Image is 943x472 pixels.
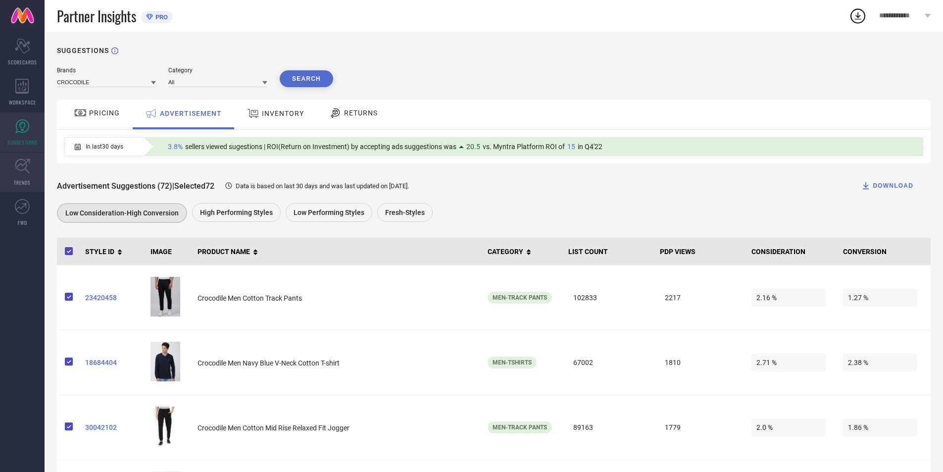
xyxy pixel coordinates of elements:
[344,109,378,117] span: RETURNS
[567,143,575,151] span: 15
[57,47,109,54] h1: SUGGESTIONS
[236,182,409,190] span: Data is based on last 30 days and was last updated on [DATE] .
[656,238,747,265] th: PDP VIEWS
[843,419,917,436] span: 1.86 %
[751,289,826,307] span: 2.16 %
[484,238,564,265] th: CATEGORY
[660,289,734,307] span: 2217
[150,277,180,316] img: ccf01f2e-96c0-43d4-910c-6edd5cc63bde1685092689187TrackPants1.jpg
[849,7,867,25] div: Open download list
[568,289,643,307] span: 102833
[160,109,222,117] span: ADVERTISEMENT
[81,238,147,265] th: STYLE ID
[65,209,179,217] span: Low Consideration-High Conversion
[14,179,31,186] span: TRENDS
[578,143,602,151] span: in Q4'22
[493,424,547,431] span: Men-Track Pants
[89,109,120,117] span: PRICING
[294,209,364,216] span: Low Performing Styles
[848,176,926,196] button: DOWNLOAD
[147,238,194,265] th: IMAGE
[843,354,917,371] span: 2.38 %
[564,238,656,265] th: LIST COUNT
[153,13,168,21] span: PRO
[751,354,826,371] span: 2.71 %
[57,6,136,26] span: Partner Insights
[85,423,143,431] a: 30042102
[843,289,917,307] span: 1.27 %
[747,238,839,265] th: CONSIDERATION
[57,181,172,191] span: Advertisement Suggestions (72)
[660,354,734,371] span: 1810
[174,181,214,191] span: Selected 72
[751,419,826,436] span: 2.0 %
[493,359,532,366] span: Men-Tshirts
[493,294,547,301] span: Men-Track Pants
[57,67,156,74] div: Brands
[163,140,607,153] div: Percentage of sellers who have viewed suggestions for the current Insight Type
[861,181,913,191] div: DOWNLOAD
[9,99,36,106] span: WORKSPACE
[466,143,480,151] span: 20.5
[150,407,180,446] img: 6283fca6-a714-4f0c-99f8-2dcd7ed9e46c1719399437942CrocodileMenCottonMidRiseRelaxedFitJogger1.jpg
[839,238,931,265] th: CONVERSION
[185,143,456,151] span: sellers viewed sugestions | ROI(Return on Investment) by accepting ads suggestions was
[660,419,734,436] span: 1779
[18,219,27,226] span: FWD
[172,181,174,191] span: |
[150,342,180,381] img: 8ef234de-7ad9-4ddf-95c0-bc255b8598101654782526029Tshirts1.jpg
[85,359,143,367] a: 18684404
[7,139,38,146] span: SUGGESTIONS
[483,143,565,151] span: vs. Myntra Platform ROI of
[85,294,143,302] a: 23420458
[385,209,425,216] span: Fresh-Styles
[198,359,340,367] span: Crocodile Men Navy Blue V-Neck Cotton T-shirt
[168,67,267,74] div: Category
[200,209,273,216] span: High Performing Styles
[194,238,483,265] th: PRODUCT NAME
[198,424,349,432] span: Crocodile Men Cotton Mid Rise Relaxed Fit Jogger
[280,70,333,87] button: Search
[262,109,304,117] span: INVENTORY
[568,419,643,436] span: 89163
[8,58,37,66] span: SCORECARDS
[168,143,183,151] span: 3.8%
[568,354,643,371] span: 67002
[198,294,302,302] span: Crocodile Men Cotton Track Pants
[86,143,123,150] span: In last 30 days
